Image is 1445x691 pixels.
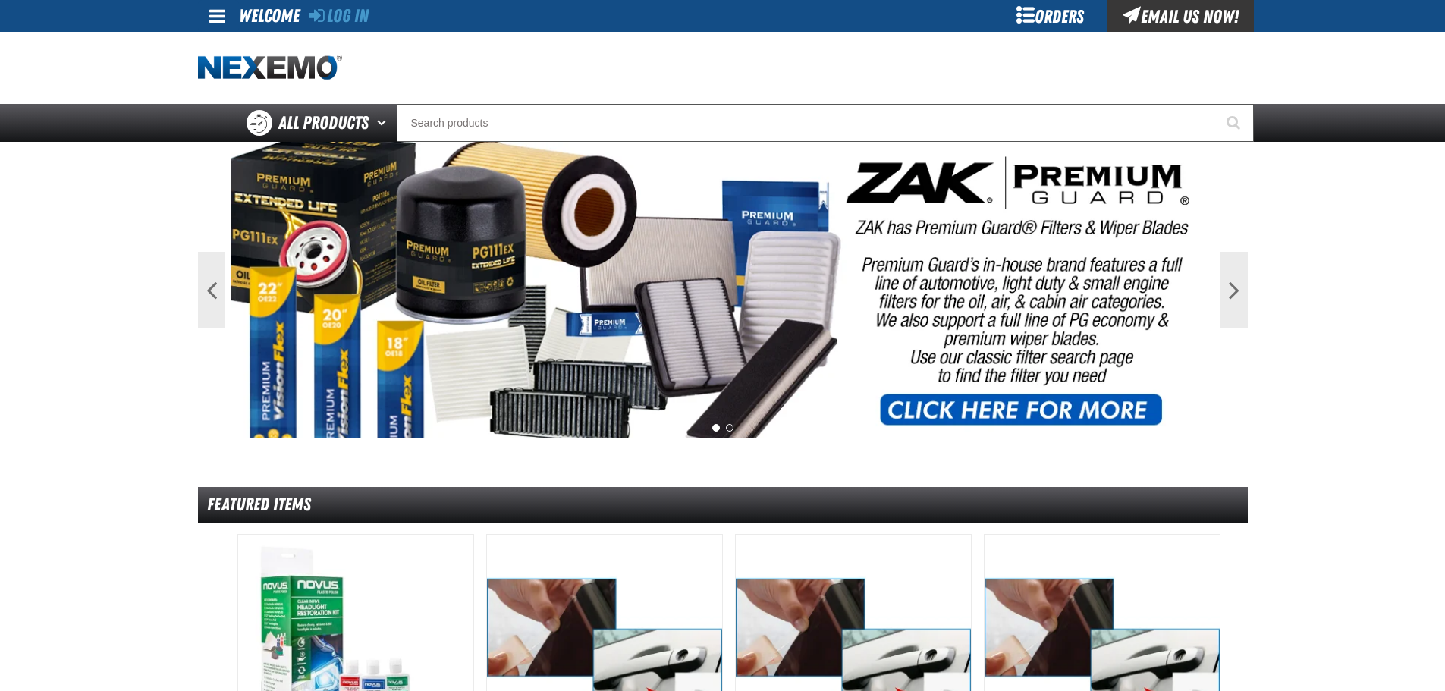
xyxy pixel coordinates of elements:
a: Log In [309,5,369,27]
button: 2 of 2 [726,424,733,432]
img: PG Filters & Wipers [231,142,1214,438]
span: All Products [278,109,369,137]
button: Next [1220,252,1248,328]
button: Open All Products pages [372,104,397,142]
button: Previous [198,252,225,328]
input: Search [397,104,1254,142]
button: 1 of 2 [712,424,720,432]
button: Start Searching [1216,104,1254,142]
div: Featured Items [198,487,1248,523]
img: Nexemo logo [198,55,342,81]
